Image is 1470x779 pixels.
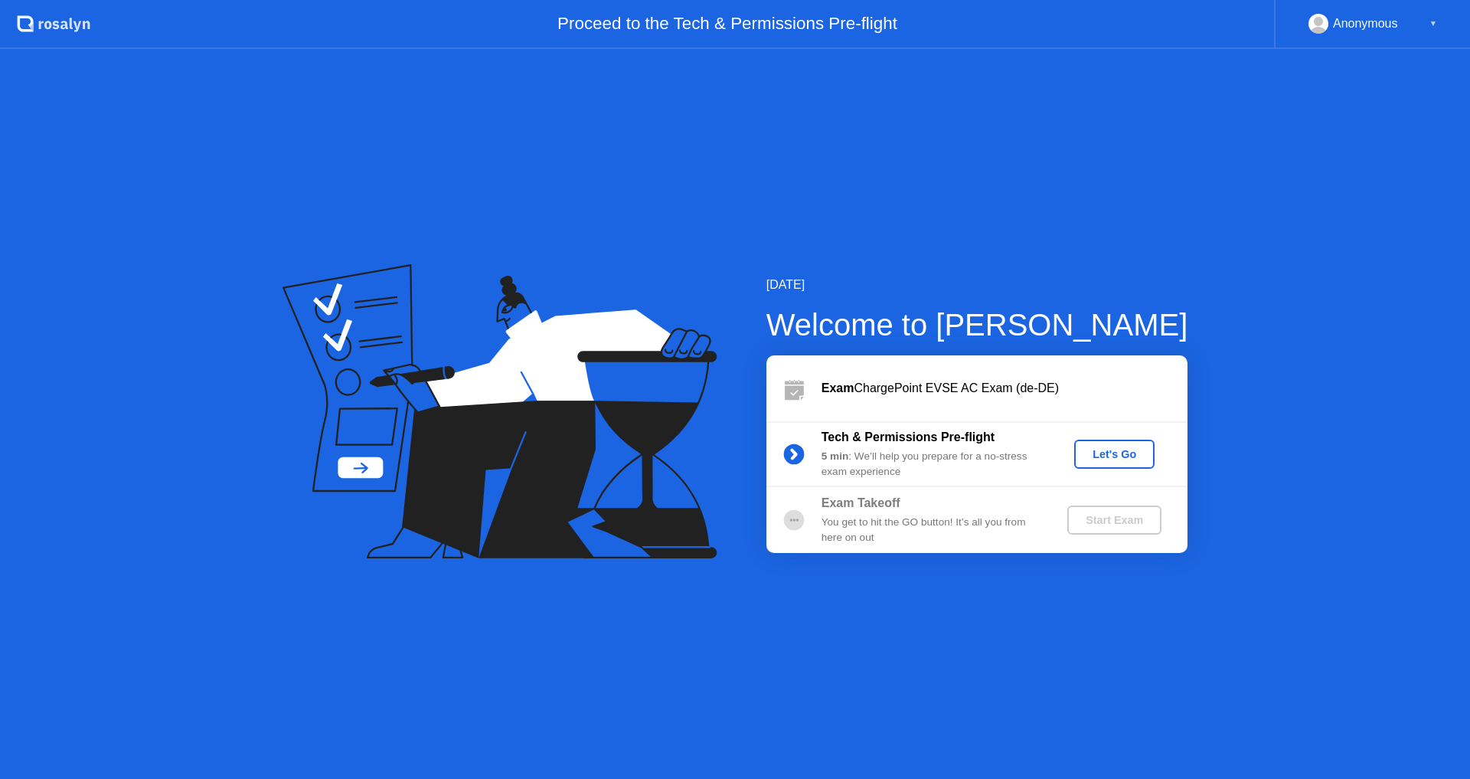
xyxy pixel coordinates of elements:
b: 5 min [822,450,849,462]
b: Exam Takeoff [822,496,900,509]
button: Start Exam [1067,506,1161,535]
div: Welcome to [PERSON_NAME] [766,302,1188,348]
div: [DATE] [766,276,1188,294]
b: Tech & Permissions Pre-flight [822,430,995,444]
button: Let's Go [1074,440,1155,469]
div: Start Exam [1073,514,1155,526]
div: ▼ [1429,14,1437,34]
div: Let's Go [1080,448,1148,460]
div: : We’ll help you prepare for a no-stress exam experience [822,449,1042,480]
div: ChargePoint EVSE AC Exam (de-DE) [822,379,1187,398]
div: You get to hit the GO button! It’s all you from here on out [822,515,1042,546]
b: Exam [822,381,854,394]
div: Anonymous [1333,14,1398,34]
